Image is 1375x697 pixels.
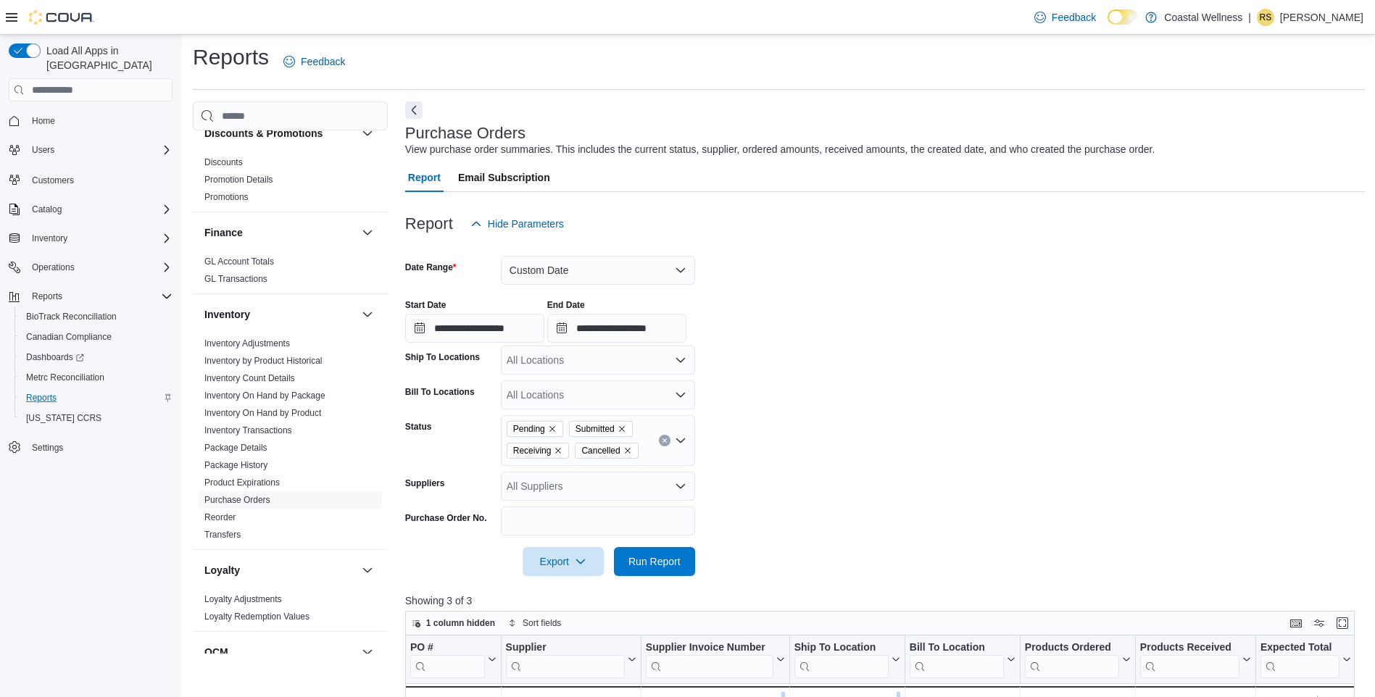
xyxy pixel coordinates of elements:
[910,641,1004,655] div: Bill To Location
[513,422,545,436] span: Pending
[20,348,173,366] span: Dashboards
[569,421,633,437] span: Submitted
[1260,641,1340,655] div: Expected Total
[1260,641,1340,678] div: Expected Total
[488,217,564,231] span: Hide Parameters
[359,562,376,579] button: Loyalty
[410,641,485,655] div: PO #
[359,125,376,142] button: Discounts & Promotions
[1287,614,1305,632] button: Keyboard shortcuts
[513,443,552,458] span: Receiving
[1140,641,1239,678] div: Products Received
[204,126,356,141] button: Discounts & Promotions
[204,459,267,471] span: Package History
[26,331,112,343] span: Canadian Compliance
[204,225,356,240] button: Finance
[204,408,321,418] a: Inventory On Hand by Product
[1260,641,1352,678] button: Expected Total
[20,409,173,427] span: Washington CCRS
[3,110,178,131] button: Home
[406,614,501,632] button: 1 column hidden
[547,314,686,343] input: Press the down key to open a popover containing a calendar.
[502,614,567,632] button: Sort fields
[26,311,117,322] span: BioTrack Reconciliation
[507,421,563,437] span: Pending
[505,641,624,678] div: Supplier
[204,407,321,419] span: Inventory On Hand by Product
[26,141,60,159] button: Users
[204,175,273,185] a: Promotion Details
[204,390,325,401] span: Inventory On Hand by Package
[26,351,84,363] span: Dashboards
[278,47,351,76] a: Feedback
[405,314,544,343] input: Press the down key to open a popover containing a calendar.
[204,356,323,366] a: Inventory by Product Historical
[204,157,243,167] a: Discounts
[675,480,686,492] button: Open list of options
[410,641,485,678] div: PO # URL
[204,477,280,488] span: Product Expirations
[26,438,173,456] span: Settings
[204,372,295,384] span: Inventory Count Details
[26,412,101,424] span: [US_STATE] CCRS
[32,442,63,454] span: Settings
[405,512,487,524] label: Purchase Order No.
[405,593,1365,608] p: Showing 3 of 3
[794,641,889,678] div: Ship To Location
[646,641,773,655] div: Supplier Invoice Number
[359,643,376,661] button: OCM
[20,328,173,346] span: Canadian Compliance
[1257,9,1274,26] div: Richard Schaper
[1164,9,1242,26] p: Coastal Wellness
[628,554,681,569] span: Run Report
[646,641,773,678] div: Supplier Invoice Number
[204,192,249,202] a: Promotions
[3,199,178,220] button: Catalog
[32,144,54,156] span: Users
[32,204,62,215] span: Catalog
[32,262,75,273] span: Operations
[794,641,900,678] button: Ship To Location
[204,612,310,622] a: Loyalty Redemption Values
[20,348,90,366] a: Dashboards
[204,494,270,506] span: Purchase Orders
[26,201,67,218] button: Catalog
[910,641,1015,678] button: Bill To Location
[1108,9,1138,25] input: Dark Mode
[26,230,173,247] span: Inventory
[204,191,249,203] span: Promotions
[204,594,282,604] a: Loyalty Adjustments
[41,43,173,72] span: Load All Apps in [GEOGRAPHIC_DATA]
[659,435,670,446] button: Clear input
[531,547,595,576] span: Export
[204,391,325,401] a: Inventory On Hand by Package
[32,175,74,186] span: Customers
[204,530,241,540] a: Transfers
[1334,614,1351,632] button: Enter fullscreen
[1280,9,1363,26] p: [PERSON_NAME]
[458,163,550,192] span: Email Subscription
[3,228,178,249] button: Inventory
[1310,614,1328,632] button: Display options
[3,286,178,306] button: Reports
[193,253,388,293] div: Finance
[646,641,785,678] button: Supplier Invoice Number
[20,308,122,325] a: BioTrack Reconciliation
[32,115,55,127] span: Home
[507,443,570,459] span: Receiving
[204,460,267,470] a: Package History
[1140,641,1239,655] div: Products Received
[548,425,557,433] button: Remove Pending from selection in this group
[204,512,236,523] span: Reorder
[26,112,173,130] span: Home
[204,174,273,185] span: Promotion Details
[204,373,295,383] a: Inventory Count Details
[523,547,604,576] button: Export
[204,512,236,522] a: Reorder
[204,307,356,322] button: Inventory
[405,299,446,311] label: Start Date
[1140,641,1251,678] button: Products Received
[20,328,117,346] a: Canadian Compliance
[405,142,1155,157] div: View purchase order summaries. This includes the current status, supplier, ordered amounts, recei...
[1025,641,1119,678] div: Products Ordered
